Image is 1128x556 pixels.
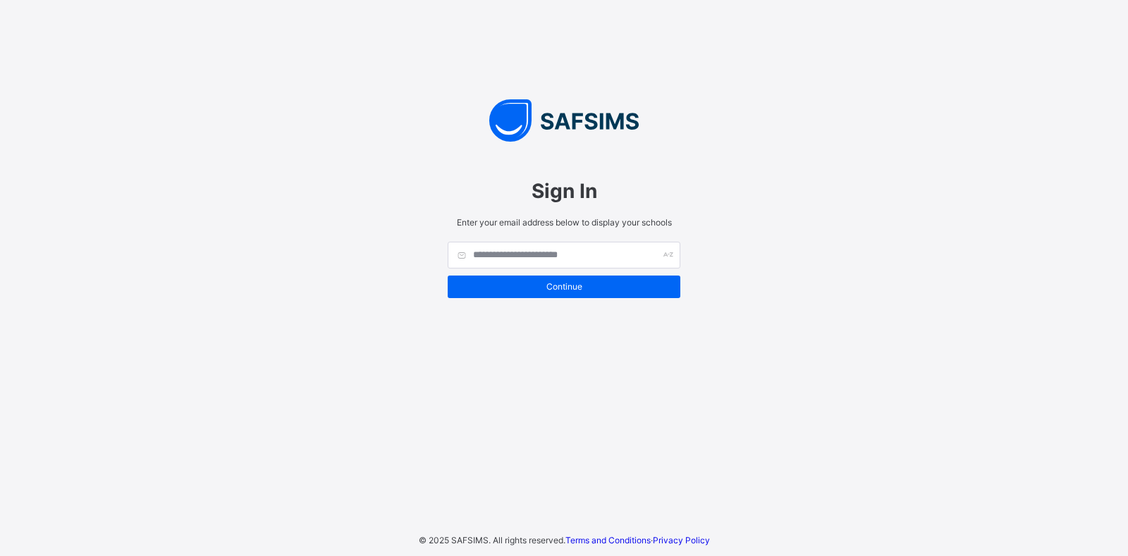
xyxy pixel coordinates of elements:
span: · [565,535,710,545]
span: Enter your email address below to display your schools [448,217,680,228]
img: SAFSIMS Logo [434,99,694,142]
a: Privacy Policy [653,535,710,545]
span: © 2025 SAFSIMS. All rights reserved. [419,535,565,545]
a: Terms and Conditions [565,535,651,545]
span: Sign In [448,179,680,203]
span: Continue [458,281,670,292]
